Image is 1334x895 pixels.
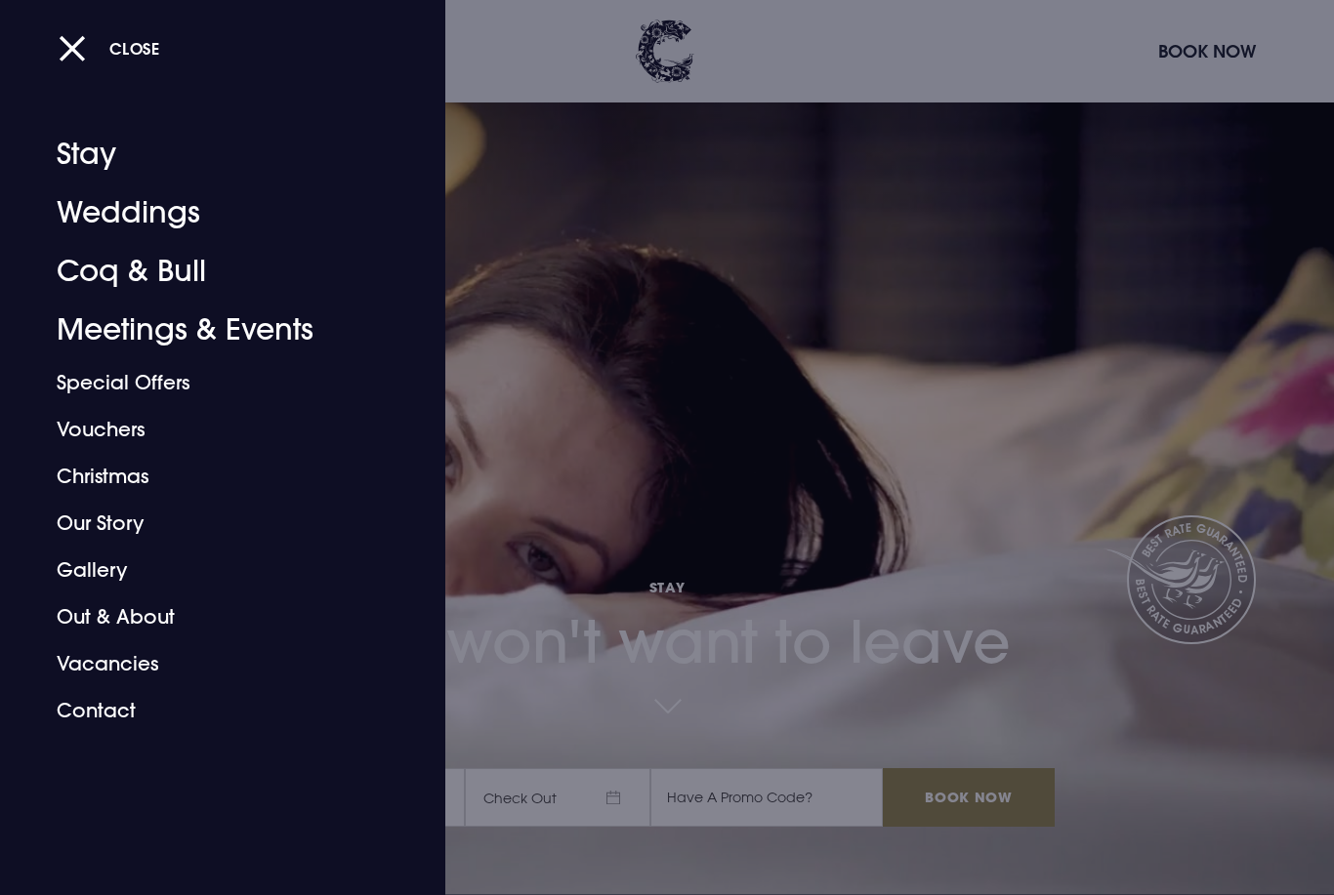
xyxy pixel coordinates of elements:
[109,38,160,59] span: Close
[59,28,160,68] button: Close
[57,500,365,547] a: Our Story
[57,547,365,593] a: Gallery
[57,125,365,183] a: Stay
[57,301,365,359] a: Meetings & Events
[57,593,365,640] a: Out & About
[57,687,365,734] a: Contact
[57,183,365,242] a: Weddings
[57,242,365,301] a: Coq & Bull
[57,359,365,406] a: Special Offers
[57,406,365,453] a: Vouchers
[57,453,365,500] a: Christmas
[57,640,365,687] a: Vacancies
